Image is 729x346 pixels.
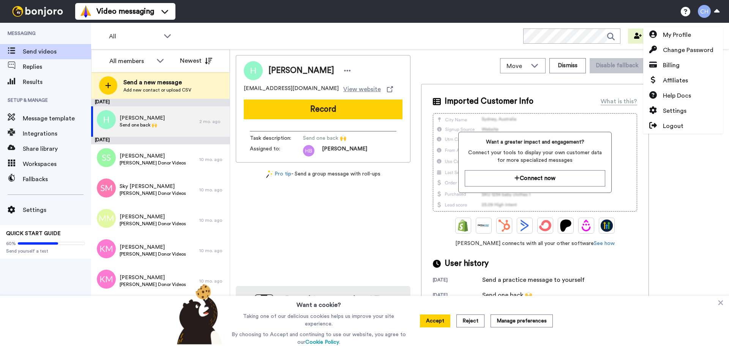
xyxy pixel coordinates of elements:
span: Billing [663,61,680,70]
img: Patreon [560,220,572,232]
span: Settings [23,205,91,215]
span: [PERSON_NAME] [120,243,186,251]
span: [PERSON_NAME] Donor Videos [120,281,186,288]
h3: Want a cookie? [297,296,341,310]
img: ss.png [97,148,116,167]
span: Logout [663,122,683,131]
img: km.png [97,270,116,289]
a: Billing [643,58,723,73]
div: What is this? [601,97,637,106]
span: 60% [6,240,16,246]
button: Dismiss [549,58,586,73]
img: ConvertKit [539,220,551,232]
span: [PERSON_NAME] Donor Videos [120,251,186,257]
button: Invite [628,28,665,44]
img: sm.png [97,179,116,197]
span: Send one back 🙌 [303,134,375,142]
span: Task description : [250,134,303,142]
button: Newest [174,53,218,68]
button: Record [244,100,402,119]
span: [PERSON_NAME] Donor Videos [120,221,186,227]
img: Hubspot [498,220,510,232]
a: See how [594,241,615,246]
span: [PERSON_NAME] [120,114,165,122]
div: 10 mo. ago [199,187,226,193]
span: Replies [23,62,91,71]
span: Assigned to: [250,145,303,156]
a: Cookie Policy [305,340,339,345]
img: Drip [580,220,592,232]
span: Fallbacks [23,175,91,184]
span: Send yourself a test [6,248,85,254]
span: Send videos [23,47,91,56]
div: 10 mo. ago [199,217,226,223]
a: Pro tip [266,170,291,178]
button: Manage preferences [491,314,553,327]
span: View website [343,85,381,94]
div: 2 mo. ago [199,118,226,125]
img: mm.png [97,209,116,228]
div: [DATE] [433,277,482,284]
img: Image of Hannah Bernardini [244,61,263,80]
a: Affiliates [643,73,723,88]
span: Send a new message [123,78,191,87]
img: ActiveCampaign [519,220,531,232]
img: download [243,294,274,335]
span: Change Password [663,46,713,55]
span: Connect your tools to display your own customer data for more specialized messages [465,149,605,164]
span: [PERSON_NAME] [120,213,186,221]
span: Results [23,77,91,87]
p: By choosing to Accept and continuing to use our website, you agree to our . [230,331,408,346]
div: All members [109,57,153,66]
button: Disable fallback [590,58,644,73]
div: [DATE] [91,137,230,144]
img: km.png [97,239,116,258]
span: Workspaces [23,160,91,169]
div: Send a practice message to yourself [482,275,585,284]
span: [PERSON_NAME] [120,152,186,160]
div: [DATE] [433,292,482,300]
button: Accept [420,314,450,327]
span: Want a greater impact and engagement? [465,138,605,146]
span: Video messaging [96,6,154,17]
span: [PERSON_NAME] [268,65,334,76]
span: Share library [23,144,91,153]
div: Send one back 🙌 [482,291,532,300]
a: Change Password [643,43,723,58]
span: Help Docs [663,91,691,100]
span: [PERSON_NAME] [120,274,186,281]
button: Connect now [465,170,605,186]
div: [DATE] [91,99,230,106]
a: My Profile [643,27,723,43]
a: View website [343,85,393,94]
img: h.png [97,110,116,129]
img: bear-with-cookie.png [170,284,226,344]
img: bj-logo-header-white.svg [9,6,66,17]
img: GoHighLevel [601,220,613,232]
span: Move [507,62,527,71]
p: Taking one of our delicious cookies helps us improve your site experience. [230,313,408,328]
a: Settings [643,103,723,118]
div: 10 mo. ago [199,248,226,254]
button: Reject [456,314,484,327]
div: - Send a group message with roll-ups [236,170,410,178]
span: [PERSON_NAME] Donor Videos [120,160,186,166]
span: All [109,32,160,41]
span: Add new contact or upload CSV [123,87,191,93]
span: Send one back 🙌 [120,122,165,128]
span: [PERSON_NAME] Donor Videos [120,190,186,196]
a: Help Docs [643,88,723,103]
span: Affiliates [663,76,688,85]
span: Integrations [23,129,91,138]
span: User history [445,258,489,269]
img: Shopify [457,220,469,232]
img: magic-wand.svg [266,170,273,178]
span: [PERSON_NAME] [322,145,367,156]
span: [PERSON_NAME] connects with all your other software [433,240,637,247]
span: Message template [23,114,91,123]
div: 10 mo. ago [199,156,226,163]
span: [EMAIL_ADDRESS][DOMAIN_NAME] [244,85,339,94]
a: Logout [643,118,723,134]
